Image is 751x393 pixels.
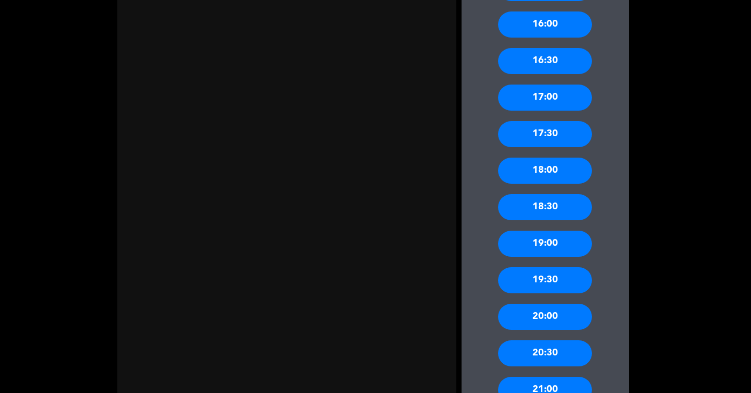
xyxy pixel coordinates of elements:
div: 16:30 [498,48,592,74]
div: 19:30 [498,267,592,293]
div: 20:30 [498,340,592,366]
div: 17:30 [498,121,592,147]
div: 19:00 [498,231,592,257]
div: 17:00 [498,85,592,111]
div: 20:00 [498,304,592,330]
div: 18:00 [498,158,592,184]
div: 18:30 [498,194,592,220]
div: 16:00 [498,11,592,38]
